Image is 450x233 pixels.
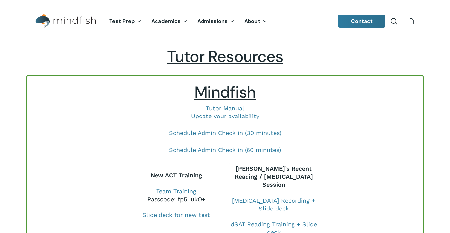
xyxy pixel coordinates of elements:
a: Test Prep [104,19,146,24]
span: About [244,18,260,24]
b: [PERSON_NAME]’s Recent Reading / [MEDICAL_DATA] Session [235,165,313,188]
span: Admissions [197,18,228,24]
a: Contact [338,15,386,28]
header: Main Menu [26,9,424,34]
a: Admissions [192,19,239,24]
a: Tutor Manual [206,105,244,112]
a: Update your availability [191,113,259,119]
span: Academics [151,18,181,24]
a: [MEDICAL_DATA] Recording + Slide deck [232,197,315,212]
nav: Main Menu [104,9,272,34]
span: Contact [351,18,373,24]
b: New ACT Training [151,172,202,179]
a: About [239,19,272,24]
span: Tutor Resources [167,46,283,67]
span: Mindfish [194,82,256,103]
div: Passcode: fp5=ukO+ [132,195,221,203]
a: Team Training [156,188,196,195]
a: Schedule Admin Check in (30 minutes) [169,129,281,136]
a: Schedule Admin Check in (60 minutes) [169,146,281,153]
a: Academics [146,19,192,24]
a: Slide deck for new test [142,211,210,218]
span: Test Prep [109,18,135,24]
